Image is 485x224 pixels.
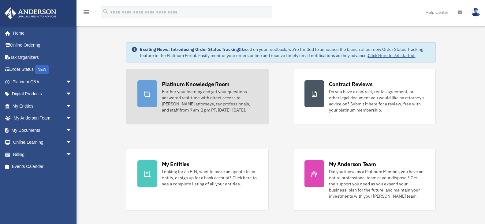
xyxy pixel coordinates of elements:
a: My Anderson Team Did you know, as a Platinum Member, you have an entire professional team at your... [293,149,436,211]
div: Platinum Knowledge Room [162,80,230,88]
div: Looking for an EIN, want to make an update to an entity, or sign up for a bank account? Click her... [162,169,257,187]
span: arrow_drop_down [66,112,78,125]
a: Events Calendar [4,161,81,173]
a: Order StatusNEW [4,63,81,76]
img: User Pic [471,8,480,17]
a: Billingarrow_drop_down [4,148,81,161]
span: arrow_drop_down [66,136,78,149]
span: arrow_drop_down [66,76,78,88]
img: Anderson Advisors Platinum Portal [3,7,58,19]
a: Platinum Knowledge Room Further your learning and get your questions answered real-time with dire... [126,69,269,124]
i: menu [83,9,90,16]
div: My Anderson Team [329,160,376,168]
a: Online Learningarrow_drop_down [4,136,81,149]
a: Click Here to get started! [368,53,416,58]
div: Further your learning and get your questions answered real-time with direct access to [PERSON_NAM... [162,89,257,113]
a: menu [83,11,90,16]
a: Online Ordering [4,39,81,51]
span: arrow_drop_down [66,100,78,112]
a: My Anderson Teamarrow_drop_down [4,112,81,124]
a: Platinum Q&Aarrow_drop_down [4,76,81,88]
a: Home [4,27,78,39]
span: arrow_drop_down [66,148,78,161]
a: My Entitiesarrow_drop_down [4,100,81,112]
a: Tax Organizers [4,51,81,63]
span: arrow_drop_down [66,124,78,137]
i: search [102,8,109,15]
span: arrow_drop_down [66,88,78,101]
a: Contract Reviews Do you have a contract, rental agreement, or other legal document you would like... [293,69,436,124]
div: Contract Reviews [329,80,373,88]
div: My Entities [162,160,189,168]
strong: Exciting News: Introducing Order Status Tracking! [140,47,240,52]
div: NEW [35,65,49,74]
div: Based on your feedback, we're thrilled to announce the launch of our new Order Status Tracking fe... [140,46,431,59]
a: My Entities Looking for an EIN, want to make an update to an entity, or sign up for a bank accoun... [126,149,269,211]
div: Do you have a contract, rental agreement, or other legal document you would like an attorney's ad... [329,89,424,113]
div: Did you know, as a Platinum Member, you have an entire professional team at your disposal? Get th... [329,169,424,199]
a: Digital Productsarrow_drop_down [4,88,81,100]
a: My Documentsarrow_drop_down [4,124,81,136]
